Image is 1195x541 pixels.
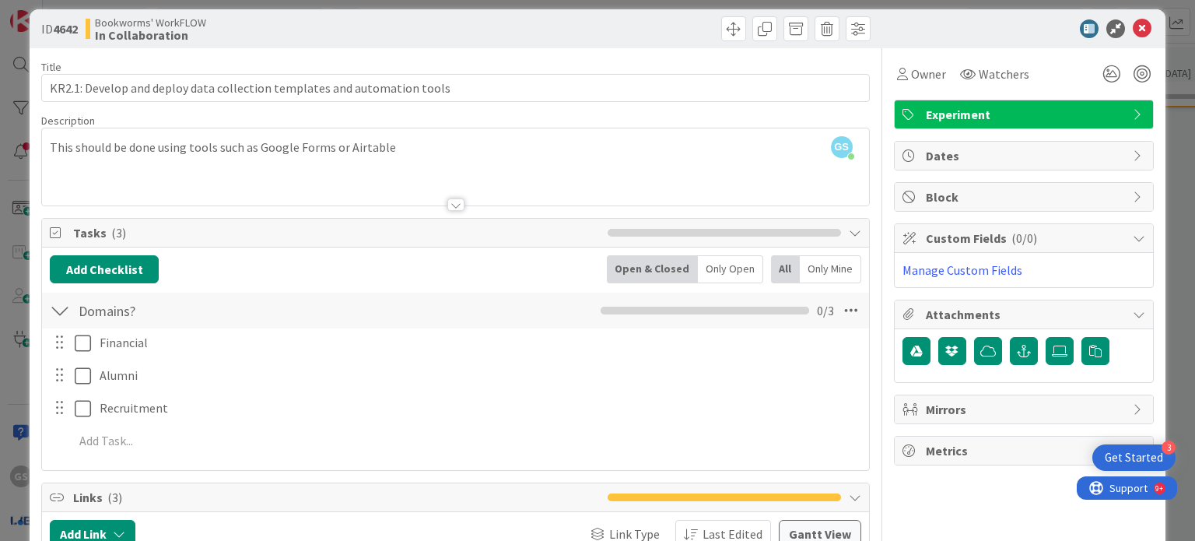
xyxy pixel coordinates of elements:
[926,105,1125,124] span: Experiment
[926,146,1125,165] span: Dates
[926,229,1125,248] span: Custom Fields
[41,114,95,128] span: Description
[95,16,206,29] span: Bookworms' WorkFLOW
[73,223,599,242] span: Tasks
[926,188,1125,206] span: Block
[95,29,206,41] b: In Collaboration
[902,262,1022,278] a: Manage Custom Fields
[41,74,869,102] input: type card name here...
[1105,450,1163,465] div: Get Started
[771,255,800,283] div: All
[100,367,858,385] p: Alumni
[100,399,858,417] p: Recruitment
[911,65,946,83] span: Owner
[111,225,126,241] span: ( 3 )
[607,255,698,283] div: Open & Closed
[50,139,860,156] p: This should be done using tools such as Google Forms or Airtable
[53,21,78,37] b: 4642
[926,400,1125,419] span: Mirrors
[79,6,86,19] div: 9+
[41,19,78,38] span: ID
[817,301,834,320] span: 0 / 3
[1011,230,1037,246] span: ( 0/0 )
[926,305,1125,324] span: Attachments
[831,136,853,158] span: GS
[1162,441,1176,455] div: 3
[800,255,861,283] div: Only Mine
[979,65,1029,83] span: Watchers
[1092,444,1176,471] div: Open Get Started checklist, remaining modules: 3
[50,255,159,283] button: Add Checklist
[33,2,71,21] span: Support
[926,441,1125,460] span: Metrics
[698,255,763,283] div: Only Open
[100,334,858,352] p: Financial
[73,488,599,507] span: Links
[41,60,61,74] label: Title
[73,297,423,325] input: Add Checklist...
[107,490,122,505] span: ( 3 )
